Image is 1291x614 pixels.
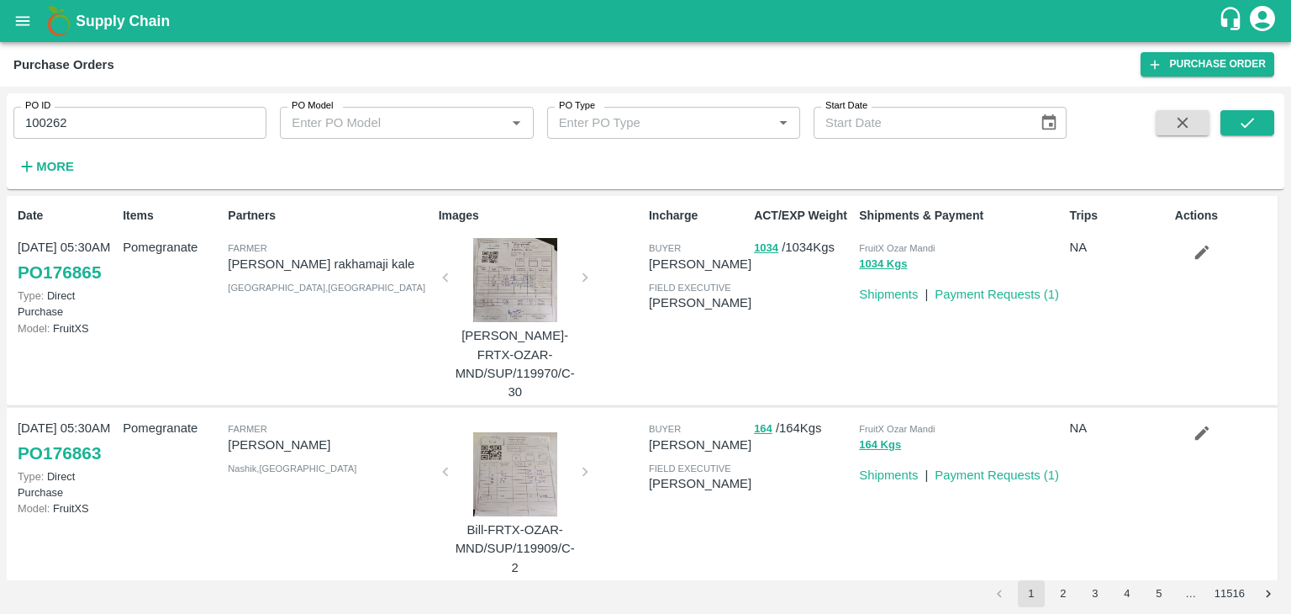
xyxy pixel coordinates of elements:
[859,288,918,301] a: Shipments
[25,99,50,113] label: PO ID
[649,255,751,273] p: [PERSON_NAME]
[649,463,731,474] span: field executive
[649,283,731,293] span: field executive
[228,283,425,293] span: [GEOGRAPHIC_DATA] , [GEOGRAPHIC_DATA]
[228,243,266,253] span: Farmer
[1218,6,1247,36] div: customer-support
[439,207,642,225] p: Images
[228,207,431,225] p: Partners
[754,238,852,257] p: / 1034 Kgs
[649,207,747,225] p: Incharge
[123,207,221,225] p: Items
[814,107,1026,139] input: Start Date
[18,288,116,320] p: Direct Purchase
[1018,580,1045,607] button: page 1
[859,468,918,482] a: Shipments
[18,238,116,257] p: [DATE] 05:30AM
[76,9,1218,33] a: Supply Chain
[18,289,44,302] span: Type:
[1082,580,1109,607] button: Go to page 3
[18,470,44,483] span: Type:
[452,326,578,401] p: [PERSON_NAME]-FRTX-OZAR-MND/SUP/119970/C-30
[1050,580,1077,607] button: Go to page 2
[772,112,794,134] button: Open
[1247,3,1278,39] div: account of current user
[859,424,935,434] span: FruitX Ozar Mandi
[18,502,50,515] span: Model:
[859,207,1062,225] p: Shipments & Payment
[42,4,76,38] img: logo
[754,207,852,225] p: ACT/EXP Weight
[452,521,578,577] p: Bill-FRTX-OZAR-MND/SUP/119909/C-2
[18,257,101,288] a: PO176865
[3,2,42,40] button: open drawer
[505,112,527,134] button: Open
[918,459,928,484] div: |
[1209,580,1250,607] button: Go to page 11516
[1175,207,1273,225] p: Actions
[18,320,116,336] p: FruitXS
[228,463,356,474] span: Nashik , [GEOGRAPHIC_DATA]
[18,419,116,437] p: [DATE] 05:30AM
[825,99,867,113] label: Start Date
[18,438,101,468] a: PO176863
[228,424,266,434] span: Farmer
[859,255,907,274] button: 1034 Kgs
[649,474,751,493] p: [PERSON_NAME]
[228,436,431,454] p: [PERSON_NAME]
[18,207,116,225] p: Date
[649,243,681,253] span: buyer
[559,99,595,113] label: PO Type
[649,424,681,434] span: buyer
[1255,580,1282,607] button: Go to next page
[859,436,901,455] button: 164 Kgs
[552,112,746,134] input: Enter PO Type
[1070,207,1168,225] p: Trips
[649,436,751,454] p: [PERSON_NAME]
[859,243,935,253] span: FruitX Ozar Mandi
[754,239,778,258] button: 1034
[123,419,221,437] p: Pomegranate
[76,13,170,29] b: Supply Chain
[649,294,751,312] p: [PERSON_NAME]
[13,54,114,76] div: Purchase Orders
[36,160,74,173] strong: More
[1070,419,1168,437] p: NA
[285,112,478,134] input: Enter PO Model
[1178,586,1204,602] div: …
[13,107,266,139] input: Enter PO ID
[935,288,1059,301] a: Payment Requests (1)
[1114,580,1141,607] button: Go to page 4
[13,152,78,181] button: More
[292,99,334,113] label: PO Model
[1146,580,1172,607] button: Go to page 5
[228,255,431,273] p: [PERSON_NAME] rakhamaji kale
[1141,52,1274,77] a: Purchase Order
[18,468,116,500] p: Direct Purchase
[935,468,1059,482] a: Payment Requests (1)
[18,322,50,335] span: Model:
[754,420,772,439] button: 164
[918,278,928,304] div: |
[983,580,1284,607] nav: pagination navigation
[123,238,221,257] p: Pomegranate
[754,419,852,438] p: / 164 Kgs
[18,500,116,516] p: FruitXS
[1070,238,1168,257] p: NA
[1033,107,1065,139] button: Choose date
